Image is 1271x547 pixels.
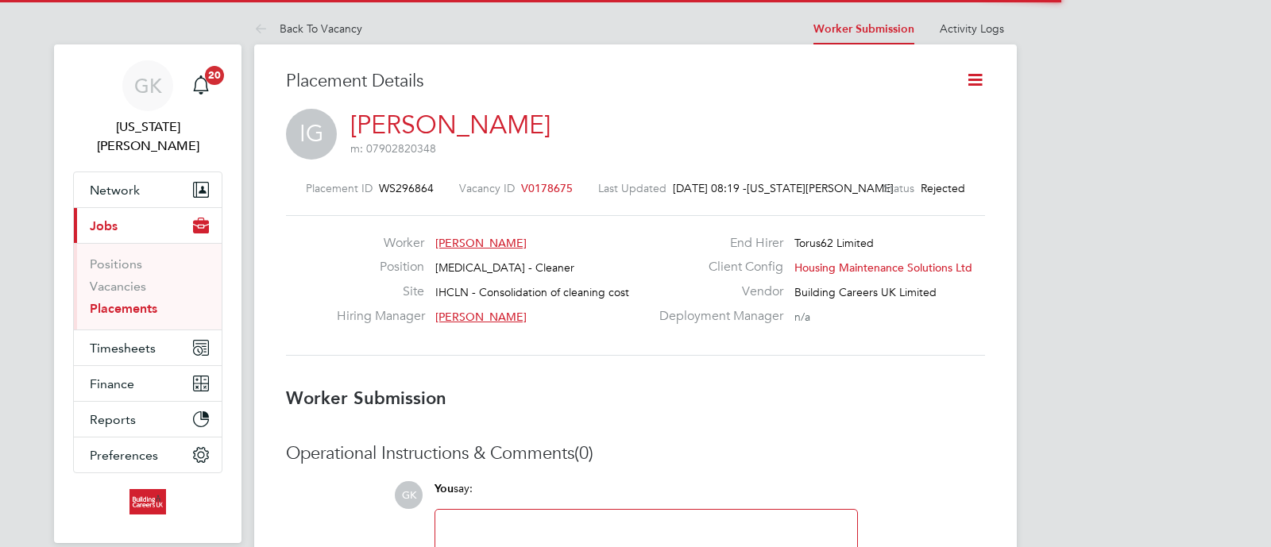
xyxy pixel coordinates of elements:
span: Preferences [90,448,158,463]
nav: Main navigation [54,44,241,543]
span: You [435,482,454,495]
h3: Operational Instructions & Comments [286,442,985,465]
b: Worker Submission [286,387,446,409]
label: Vendor [650,283,783,300]
span: Reports [90,412,136,427]
h3: Placement Details [286,70,941,93]
label: Client Config [650,259,783,275]
span: Torus62 Limited [794,236,874,250]
a: Worker Submission [813,22,914,36]
span: Georgia King [73,117,222,156]
span: Rejected [921,181,965,195]
span: Jobs [90,218,118,233]
a: GK[US_STATE][PERSON_NAME] [73,60,222,156]
img: buildingcareersuk-logo-retina.png [129,489,165,514]
span: IG [286,109,337,160]
span: Finance [90,376,134,391]
span: WS296864 [379,181,434,195]
span: [PERSON_NAME] [435,310,527,324]
label: Worker [337,235,424,252]
span: [PERSON_NAME] [435,236,527,250]
span: Network [90,183,140,198]
span: IHCLN - Consolidation of cleaning cost [435,285,629,299]
label: Hiring Manager [337,308,424,325]
a: 20 [185,60,217,111]
label: Last Updated [598,181,666,195]
span: [MEDICAL_DATA] - Cleaner [435,260,574,275]
span: m: 07902820348 [350,141,436,156]
button: Jobs [74,208,222,243]
button: Timesheets [74,330,222,365]
label: Status [883,181,914,195]
button: Finance [74,366,222,401]
div: Jobs [74,243,222,329]
button: Network [74,172,222,207]
a: Vacancies [90,279,146,294]
button: Preferences [74,437,222,472]
span: (0) [574,442,593,464]
span: V0178675 [521,181,573,195]
span: [US_STATE][PERSON_NAME] [747,181,858,195]
a: Positions [90,256,142,272]
span: GK [395,481,423,509]
label: End Hirer [650,235,783,252]
span: GK [134,75,162,96]
a: Go to home page [73,489,222,514]
label: Position [337,259,424,275]
h3: Availability [286,442,985,465]
label: Placement ID [306,181,373,195]
label: Vacancy ID [459,181,515,195]
label: Deployment Manager [650,308,783,325]
span: [DATE] 08:19 - [673,181,747,195]
span: Building Careers UK Limited [794,285,937,299]
span: n/a [794,310,810,324]
a: [PERSON_NAME] [350,110,551,141]
label: Site [337,283,424,300]
span: Housing Maintenance Solutions Ltd [794,260,972,275]
span: Timesheets [90,341,156,356]
a: Back To Vacancy [254,21,362,36]
span: 20 [205,66,224,85]
button: Reports [74,402,222,437]
div: say: [435,481,858,509]
a: Activity Logs [940,21,1004,36]
a: Placements [90,301,157,316]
